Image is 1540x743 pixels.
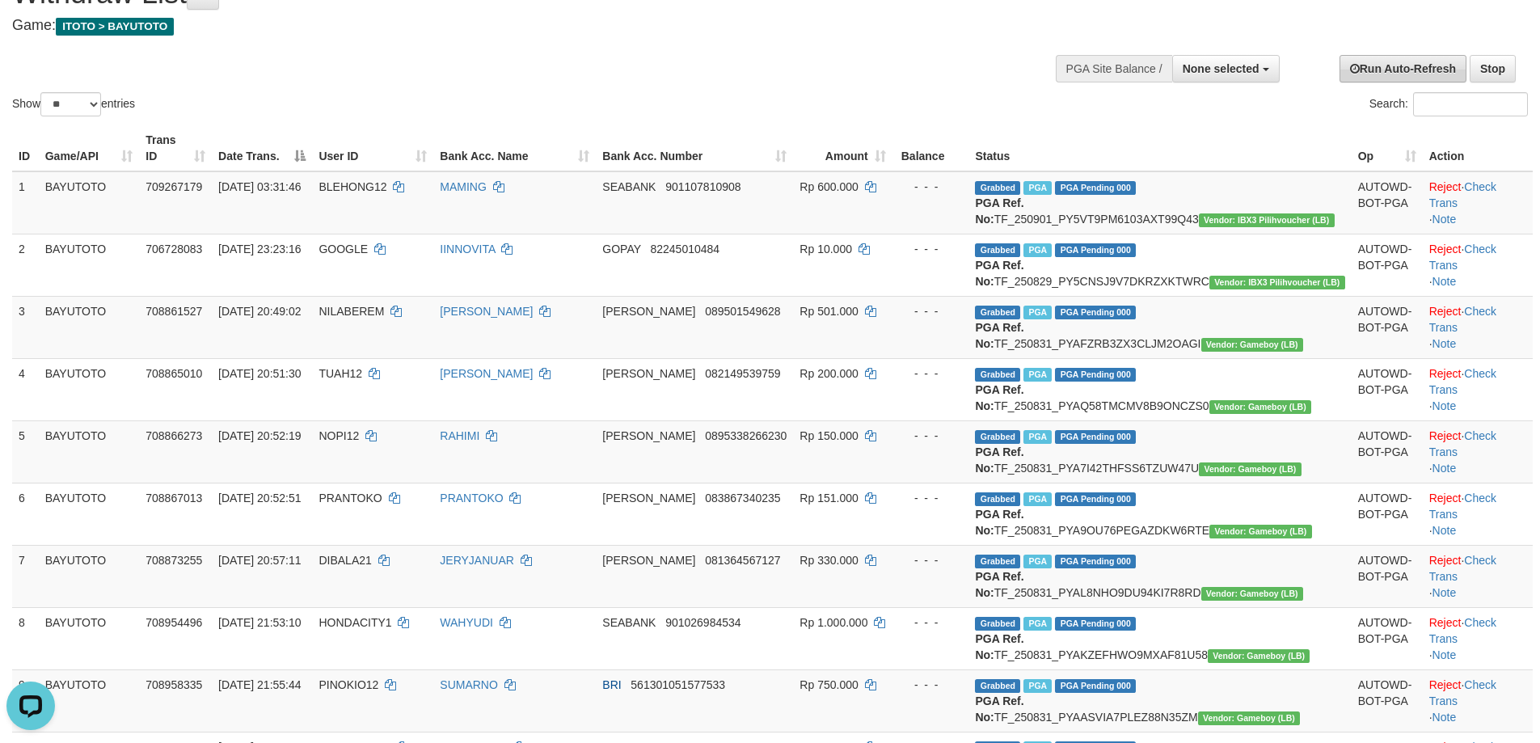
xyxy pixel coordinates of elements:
[1199,213,1335,227] span: Vendor URL: https://dashboard.q2checkout.com/secure
[12,171,39,234] td: 1
[975,243,1020,257] span: Grabbed
[1340,55,1466,82] a: Run Auto-Refresh
[146,243,202,255] span: 706728083
[1413,92,1528,116] input: Search:
[800,678,858,691] span: Rp 750.000
[1432,648,1457,661] a: Note
[1023,243,1052,257] span: Marked by aeojona
[1198,711,1300,725] span: Vendor URL: https://dashboard.q2checkout.com/secure
[1352,669,1423,732] td: AUTOWD-BOT-PGA
[1429,243,1462,255] a: Reject
[800,429,858,442] span: Rp 150.000
[1429,616,1496,645] a: Check Trans
[12,483,39,545] td: 6
[218,305,301,318] span: [DATE] 20:49:02
[975,555,1020,568] span: Grabbed
[1023,679,1052,693] span: Marked by aeocindy
[1423,669,1533,732] td: · ·
[1209,400,1311,414] span: Vendor URL: https://dashboard.q2checkout.com/secure
[1352,420,1423,483] td: AUTOWD-BOT-PGA
[968,234,1351,296] td: TF_250829_PY5CNSJ9V7DKRZXKTWRC
[800,243,852,255] span: Rp 10.000
[800,616,867,629] span: Rp 1.000.000
[800,367,858,380] span: Rp 200.000
[1352,296,1423,358] td: AUTOWD-BOT-PGA
[1429,554,1462,567] a: Reject
[1423,483,1533,545] td: · ·
[39,296,140,358] td: BAYUTOTO
[899,179,963,195] div: - - -
[1429,367,1462,380] a: Reject
[12,125,39,171] th: ID
[1429,429,1462,442] a: Reject
[899,677,963,693] div: - - -
[975,368,1020,382] span: Grabbed
[1423,358,1533,420] td: · ·
[975,694,1023,724] b: PGA Ref. No:
[12,607,39,669] td: 8
[1432,711,1457,724] a: Note
[218,616,301,629] span: [DATE] 21:53:10
[440,305,533,318] a: [PERSON_NAME]
[975,306,1020,319] span: Grabbed
[1023,430,1052,444] span: Marked by aeojona
[218,367,301,380] span: [DATE] 20:51:30
[319,305,384,318] span: NILABEREM
[39,607,140,669] td: BAYUTOTO
[1172,55,1280,82] button: None selected
[793,125,892,171] th: Amount: activate to sort column ascending
[319,492,382,504] span: PRANTOKO
[218,554,301,567] span: [DATE] 20:57:11
[1432,275,1457,288] a: Note
[319,429,359,442] span: NOPI12
[12,234,39,296] td: 2
[440,243,495,255] a: IINNOVITA
[1055,368,1136,382] span: PGA Pending
[1201,587,1303,601] span: Vendor URL: https://dashboard.q2checkout.com/secure
[1429,180,1496,209] a: Check Trans
[602,180,656,193] span: SEABANK
[631,678,725,691] span: Copy 561301051577533 to clipboard
[968,125,1351,171] th: Status
[1055,617,1136,631] span: PGA Pending
[1432,586,1457,599] a: Note
[602,554,695,567] span: [PERSON_NAME]
[975,181,1020,195] span: Grabbed
[440,492,503,504] a: PRANTOKO
[1369,92,1528,116] label: Search:
[1023,492,1052,506] span: Marked by aeojona
[968,358,1351,420] td: TF_250831_PYAQ58TMCMV8B9ONCZS0
[1423,545,1533,607] td: · ·
[12,420,39,483] td: 5
[975,445,1023,475] b: PGA Ref. No:
[602,492,695,504] span: [PERSON_NAME]
[1055,181,1136,195] span: PGA Pending
[440,616,493,629] a: WAHYUDI
[1055,555,1136,568] span: PGA Pending
[39,669,140,732] td: BAYUTOTO
[1352,607,1423,669] td: AUTOWD-BOT-PGA
[1429,678,1496,707] a: Check Trans
[39,234,140,296] td: BAYUTOTO
[1429,554,1496,583] a: Check Trans
[800,180,858,193] span: Rp 600.000
[146,429,202,442] span: 708866273
[968,171,1351,234] td: TF_250901_PY5VT9PM6103AXT99Q43
[1432,399,1457,412] a: Note
[1023,181,1052,195] span: Marked by aeocindy
[665,180,740,193] span: Copy 901107810908 to clipboard
[440,367,533,380] a: [PERSON_NAME]
[975,508,1023,537] b: PGA Ref. No:
[146,367,202,380] span: 708865010
[1429,616,1462,629] a: Reject
[975,617,1020,631] span: Grabbed
[975,492,1020,506] span: Grabbed
[975,632,1023,661] b: PGA Ref. No:
[319,243,368,255] span: GOOGLE
[602,429,695,442] span: [PERSON_NAME]
[39,420,140,483] td: BAYUTOTO
[975,383,1023,412] b: PGA Ref. No:
[1470,55,1516,82] a: Stop
[602,616,656,629] span: SEABANK
[899,303,963,319] div: - - -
